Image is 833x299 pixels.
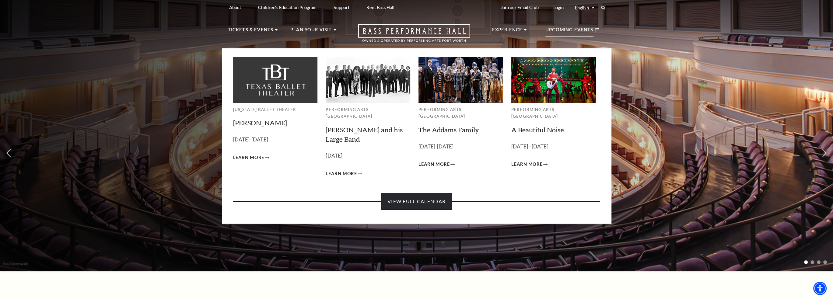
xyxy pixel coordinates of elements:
[418,161,450,168] span: Learn More
[574,5,595,11] select: Select:
[492,26,523,37] p: Experience
[326,170,357,178] span: Learn More
[418,57,503,103] img: Performing Arts Fort Worth
[511,57,596,103] img: Performing Arts Fort Worth
[326,126,403,143] a: [PERSON_NAME] and his Large Band
[233,154,269,162] a: Learn More Peter Pan
[418,106,503,120] p: Performing Arts [GEOGRAPHIC_DATA]
[511,106,596,120] p: Performing Arts [GEOGRAPHIC_DATA]
[326,151,410,160] p: [DATE]
[418,126,479,134] a: The Addams Family
[366,5,394,10] p: Rent Bass Hall
[326,57,410,103] img: Performing Arts Fort Worth
[233,57,318,103] img: Texas Ballet Theater
[233,106,318,113] p: [US_STATE] Ballet Theater
[233,135,318,144] p: [DATE]-[DATE]
[326,170,362,178] a: Learn More Lyle Lovett and his Large Band
[326,106,410,120] p: Performing Arts [GEOGRAPHIC_DATA]
[229,5,241,10] p: About
[813,282,827,295] div: Accessibility Menu
[511,142,596,151] p: [DATE] - [DATE]
[511,161,543,168] span: Learn More
[258,5,317,10] p: Children's Education Program
[511,126,564,134] a: A Beautiful Noise
[336,24,492,48] a: Open this option
[233,119,287,127] a: [PERSON_NAME]
[545,26,593,37] p: Upcoming Events
[233,154,264,162] span: Learn More
[511,161,548,168] a: Learn More A Beautiful Noise
[418,161,455,168] a: Learn More The Addams Family
[381,193,452,210] a: View Full Calendar
[228,26,274,37] p: Tickets & Events
[418,142,503,151] p: [DATE]-[DATE]
[334,5,349,10] p: Support
[290,26,332,37] p: Plan Your Visit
